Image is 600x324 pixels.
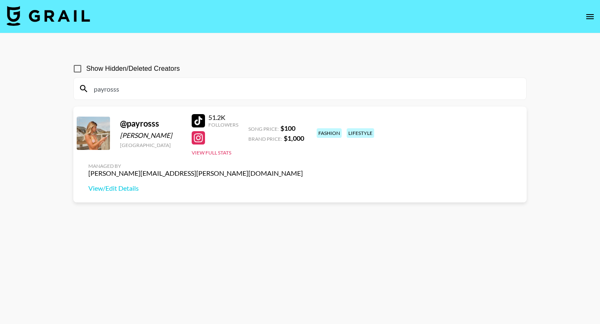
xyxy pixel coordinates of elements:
strong: $ 100 [280,124,295,132]
div: [PERSON_NAME] [120,131,182,140]
strong: $ 1,000 [284,134,304,142]
div: lifestyle [347,128,374,138]
button: View Full Stats [192,150,231,156]
div: fashion [317,128,342,138]
div: Followers [208,122,238,128]
a: View/Edit Details [88,184,303,192]
div: [PERSON_NAME][EMAIL_ADDRESS][PERSON_NAME][DOMAIN_NAME] [88,169,303,177]
div: @ payrosss [120,118,182,129]
img: Grail Talent [7,6,90,26]
div: Managed By [88,163,303,169]
div: 51.2K [208,113,238,122]
span: Show Hidden/Deleted Creators [86,64,180,74]
span: Song Price: [248,126,279,132]
span: Brand Price: [248,136,282,142]
div: [GEOGRAPHIC_DATA] [120,142,182,148]
button: open drawer [582,8,598,25]
input: Search by User Name [89,82,521,95]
